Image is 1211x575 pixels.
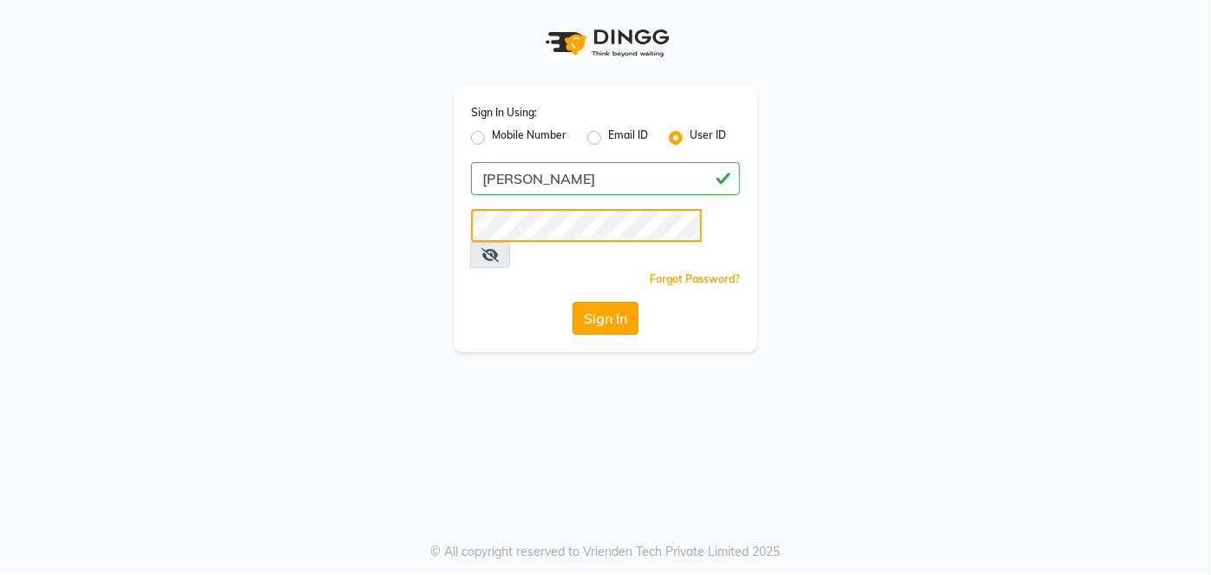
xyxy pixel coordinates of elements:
label: Email ID [608,127,648,148]
input: Username [471,209,702,242]
label: Sign In Using: [471,105,537,121]
input: Username [471,162,740,195]
img: logo1.svg [536,17,675,69]
label: User ID [690,127,726,148]
label: Mobile Number [492,127,566,148]
button: Sign In [573,302,638,335]
a: Forgot Password? [650,272,740,285]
